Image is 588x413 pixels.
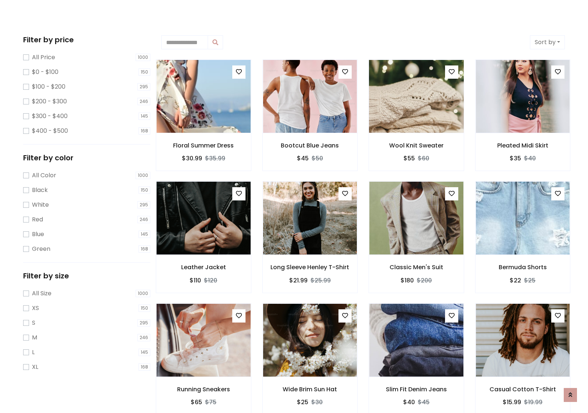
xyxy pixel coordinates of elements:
[32,97,67,106] label: $200 - $300
[32,82,65,91] label: $100 - $200
[23,271,150,280] h5: Filter by size
[404,155,415,162] h6: $55
[32,200,49,209] label: White
[32,68,58,76] label: $0 - $100
[139,127,150,135] span: 168
[369,142,464,149] h6: Wool Knit Sweater
[137,319,150,327] span: 295
[32,318,35,327] label: S
[476,386,570,393] h6: Casual Cotton T-Shirt
[137,98,150,105] span: 246
[205,398,216,406] del: $75
[503,399,521,406] h6: $15.99
[476,264,570,271] h6: Bermuda Shorts
[139,113,150,120] span: 145
[311,276,331,285] del: $25.99
[32,245,50,253] label: Green
[312,154,323,163] del: $50
[32,363,38,371] label: XL
[32,215,43,224] label: Red
[32,304,39,313] label: XS
[311,398,323,406] del: $30
[191,399,202,406] h6: $65
[139,186,150,194] span: 150
[139,363,150,371] span: 168
[32,127,68,135] label: $400 - $500
[510,277,521,284] h6: $22
[136,54,150,61] span: 1000
[524,276,535,285] del: $25
[182,155,202,162] h6: $30.99
[32,348,35,357] label: L
[32,289,51,298] label: All Size
[524,154,536,163] del: $40
[530,35,565,49] button: Sort by
[418,154,429,163] del: $60
[137,216,150,223] span: 246
[289,277,308,284] h6: $21.99
[139,245,150,253] span: 168
[369,386,464,393] h6: Slim Fit Denim Jeans
[32,171,56,180] label: All Color
[23,153,150,162] h5: Filter by color
[156,264,251,271] h6: Leather Jacket
[136,290,150,297] span: 1000
[369,264,464,271] h6: Classic Men's Suit
[401,277,414,284] h6: $180
[263,142,358,149] h6: Bootcut Blue Jeans
[139,349,150,356] span: 145
[297,155,309,162] h6: $45
[136,172,150,179] span: 1000
[205,154,225,163] del: $35.99
[156,142,251,149] h6: Floral Summer Dress
[476,142,570,149] h6: Pleated Midi Skirt
[297,399,308,406] h6: $25
[137,83,150,90] span: 295
[139,68,150,76] span: 150
[204,276,217,285] del: $120
[403,399,415,406] h6: $40
[510,155,521,162] h6: $35
[139,231,150,238] span: 145
[263,264,358,271] h6: Long Sleeve Henley T-Shirt
[32,112,68,121] label: $300 - $400
[23,35,150,44] h5: Filter by price
[418,398,430,406] del: $45
[139,305,150,312] span: 150
[32,186,48,195] label: Black
[156,386,251,393] h6: Running Sneakers
[417,276,432,285] del: $200
[32,53,55,62] label: All Price
[137,334,150,341] span: 246
[32,333,37,342] label: M
[524,398,542,406] del: $19.99
[263,386,358,393] h6: Wide Brim Sun Hat
[190,277,201,284] h6: $110
[32,230,44,239] label: Blue
[137,201,150,209] span: 295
